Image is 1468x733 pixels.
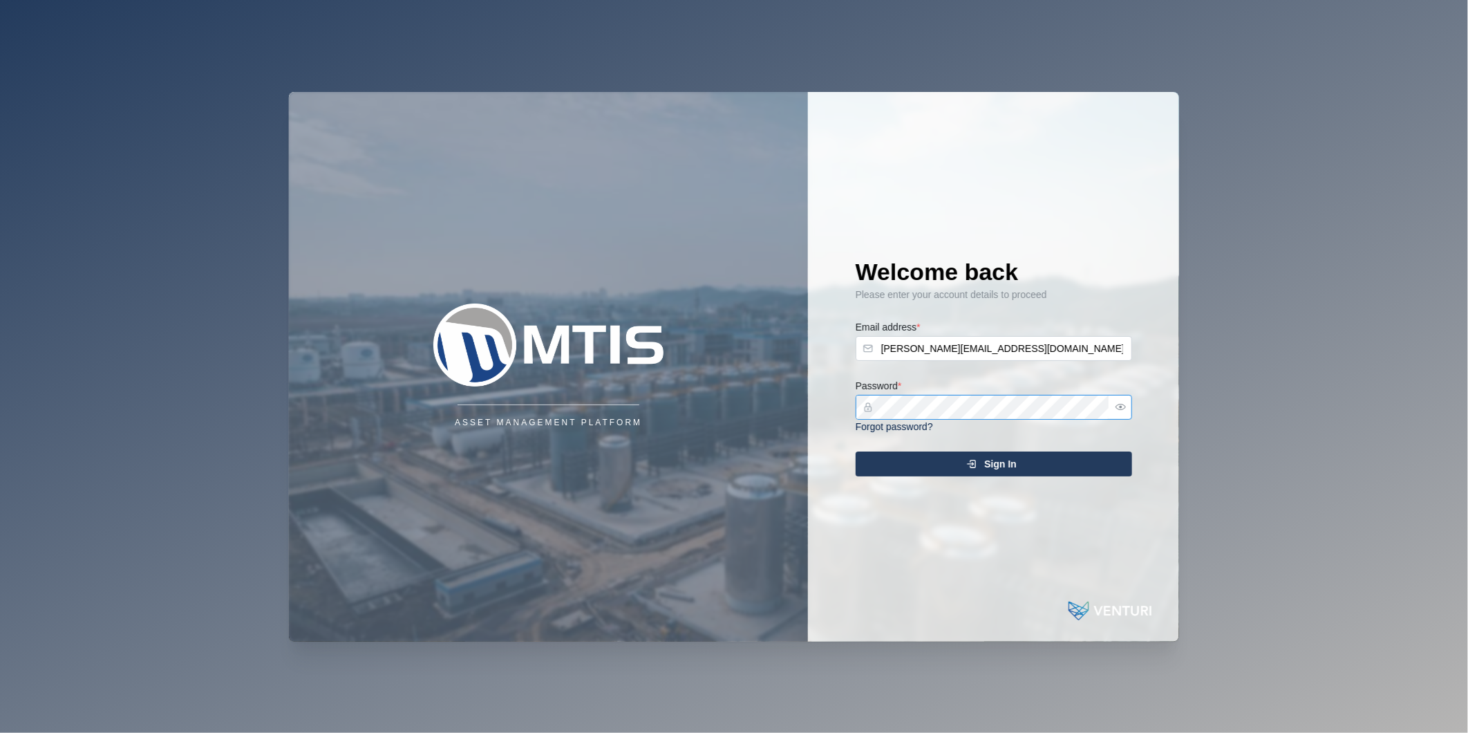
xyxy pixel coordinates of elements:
[984,452,1017,476] span: Sign In
[455,416,642,429] div: Asset Management Platform
[1069,597,1151,625] img: Powered by: Venturi
[411,304,687,387] img: Company Logo
[856,257,1132,287] h1: Welcome back
[856,320,921,335] label: Email address
[856,288,1132,303] div: Please enter your account details to proceed
[856,421,933,432] a: Forgot password?
[856,379,902,394] label: Password
[856,452,1132,476] button: Sign In
[856,336,1132,361] input: Enter your email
